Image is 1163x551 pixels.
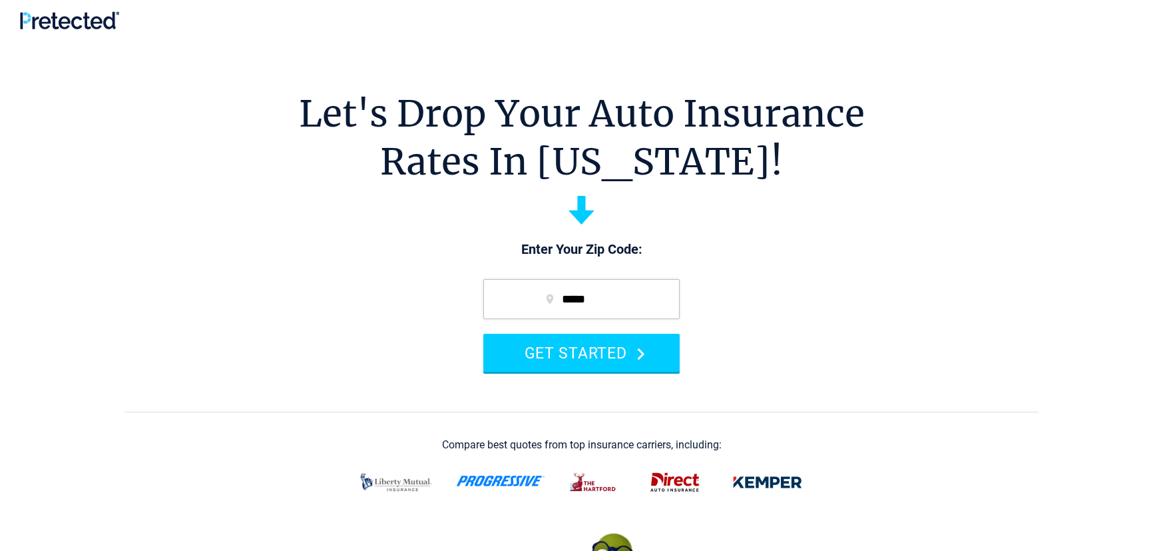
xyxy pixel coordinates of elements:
[470,241,693,259] p: Enter Your Zip Code:
[483,279,680,319] input: zip code
[352,465,440,500] img: liberty
[20,11,119,29] img: Pretected Logo
[724,465,812,500] img: kemper
[456,476,545,486] img: progressive
[299,90,865,186] h1: Let's Drop Your Auto Insurance Rates In [US_STATE]!
[483,334,680,372] button: GET STARTED
[642,465,708,500] img: direct
[561,465,626,500] img: thehartford
[442,439,722,451] div: Compare best quotes from top insurance carriers, including:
